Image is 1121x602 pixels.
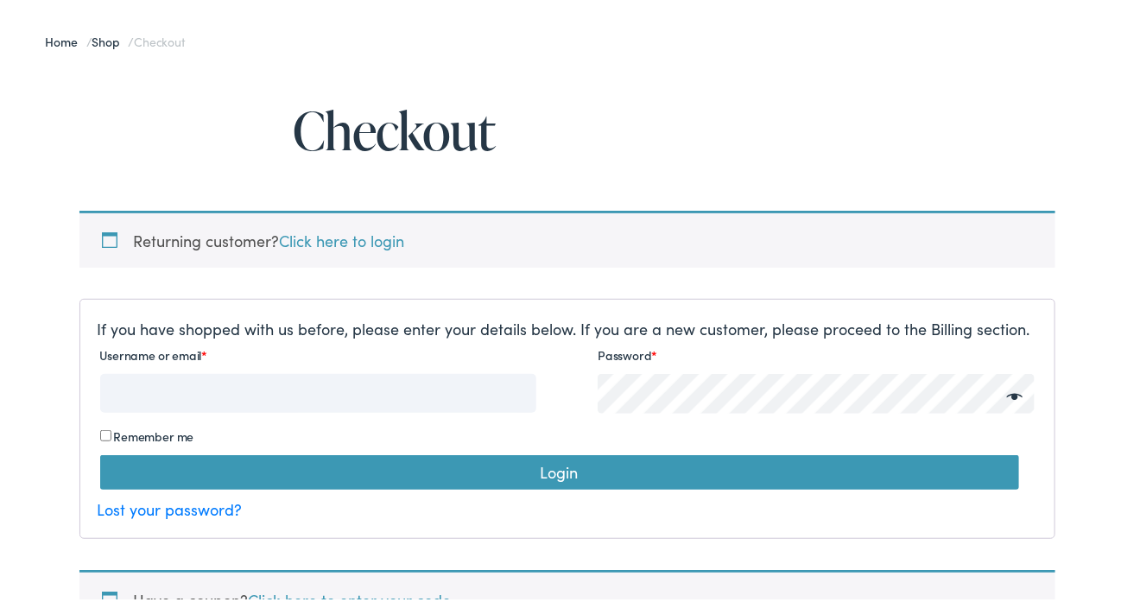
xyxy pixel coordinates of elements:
[100,427,111,438] input: Remember me
[98,495,243,516] a: Lost your password?
[46,29,185,47] span: / /
[46,29,86,47] a: Home
[46,98,1089,155] h1: Checkout
[134,29,184,47] span: Checkout
[280,226,405,248] a: Click here to login
[98,314,1037,337] p: If you have shopped with us before, please enter your details below. If you are a new customer, p...
[113,424,193,441] span: Remember me
[598,339,1034,364] label: Password
[79,207,1055,264] div: Returning customer?
[92,29,128,47] a: Shop
[100,452,1019,486] button: Login
[100,339,536,364] label: Username or email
